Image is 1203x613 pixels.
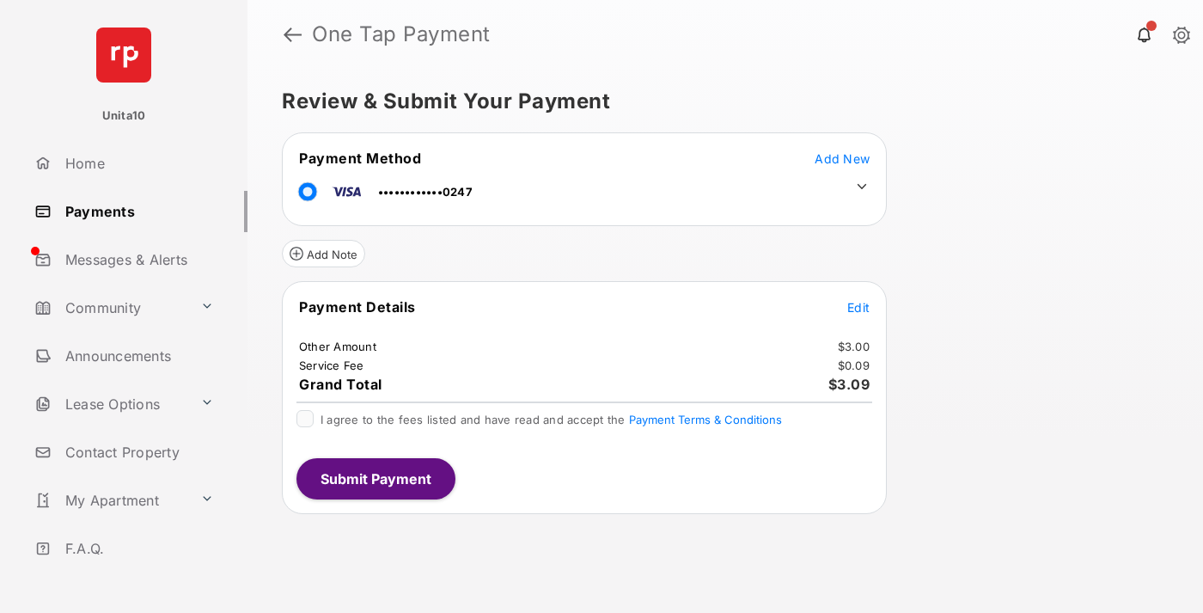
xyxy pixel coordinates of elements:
td: Other Amount [298,339,377,354]
span: Grand Total [299,376,382,393]
span: ••••••••••••0247 [378,185,473,199]
a: Announcements [27,335,247,377]
td: $0.09 [837,358,870,373]
img: svg+xml;base64,PHN2ZyB4bWxucz0iaHR0cDovL3d3dy53My5vcmcvMjAwMC9zdmciIHdpZHRoPSI2NCIgaGVpZ2h0PSI2NC... [96,28,151,83]
span: Payment Details [299,298,416,316]
button: I agree to the fees listed and have read and accept the [629,413,782,426]
h5: Review & Submit Your Payment [282,91,1155,112]
button: Edit [847,298,870,316]
span: $3.09 [828,376,870,393]
span: Add New [815,151,870,166]
td: $3.00 [837,339,870,354]
a: Lease Options [27,383,193,425]
button: Submit Payment [296,458,455,500]
a: Messages & Alerts [27,239,247,280]
a: F.A.Q. [27,528,247,569]
a: Contact Property [27,432,247,473]
p: Unita10 [102,107,146,125]
button: Add Note [282,240,365,267]
a: My Apartment [27,480,193,521]
span: Edit [847,300,870,315]
td: Service Fee [298,358,365,373]
a: Home [27,143,247,184]
span: I agree to the fees listed and have read and accept the [321,413,782,426]
a: Payments [27,191,247,232]
span: Payment Method [299,150,421,167]
a: Community [27,287,193,328]
button: Add New [815,150,870,167]
strong: One Tap Payment [312,24,491,45]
